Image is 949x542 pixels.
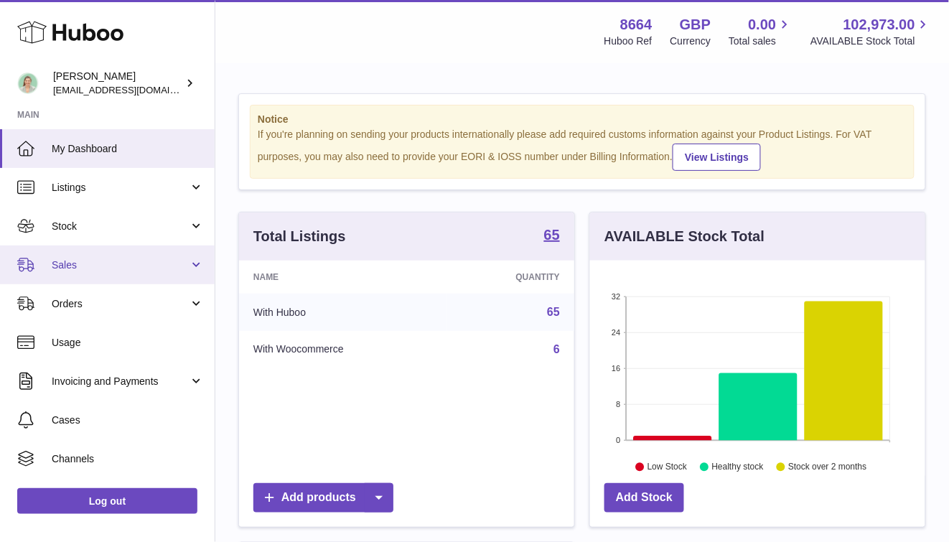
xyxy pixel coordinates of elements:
[52,220,189,233] span: Stock
[53,70,182,97] div: [PERSON_NAME]
[604,227,765,246] h3: AVAILABLE Stock Total
[52,181,189,195] span: Listings
[239,331,447,368] td: With Woocommerce
[52,142,204,156] span: My Dashboard
[17,488,197,514] a: Log out
[712,462,765,472] text: Healthy stock
[648,462,688,472] text: Low Stock
[52,297,189,311] span: Orders
[17,73,39,94] img: hello@thefacialcuppingexpert.com
[616,400,620,408] text: 8
[670,34,711,48] div: Currency
[620,15,653,34] strong: 8664
[553,343,560,355] a: 6
[604,483,684,513] a: Add Stock
[680,15,711,34] strong: GBP
[749,15,777,34] span: 0.00
[258,113,907,126] strong: Notice
[729,15,793,48] a: 0.00 Total sales
[544,228,560,245] a: 65
[53,84,211,95] span: [EMAIL_ADDRESS][DOMAIN_NAME]
[788,462,866,472] text: Stock over 2 months
[612,292,620,301] text: 32
[547,306,560,318] a: 65
[52,452,204,466] span: Channels
[258,128,907,171] div: If you're planning on sending your products internationally please add required customs informati...
[253,227,346,246] h3: Total Listings
[673,144,761,171] a: View Listings
[604,34,653,48] div: Huboo Ref
[52,258,189,272] span: Sales
[612,328,620,337] text: 24
[843,15,915,34] span: 102,973.00
[253,483,393,513] a: Add products
[810,34,932,48] span: AVAILABLE Stock Total
[810,15,932,48] a: 102,973.00 AVAILABLE Stock Total
[616,436,620,444] text: 0
[544,228,560,242] strong: 65
[729,34,793,48] span: Total sales
[239,294,447,331] td: With Huboo
[612,364,620,373] text: 16
[52,413,204,427] span: Cases
[447,261,574,294] th: Quantity
[52,336,204,350] span: Usage
[52,375,189,388] span: Invoicing and Payments
[239,261,447,294] th: Name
